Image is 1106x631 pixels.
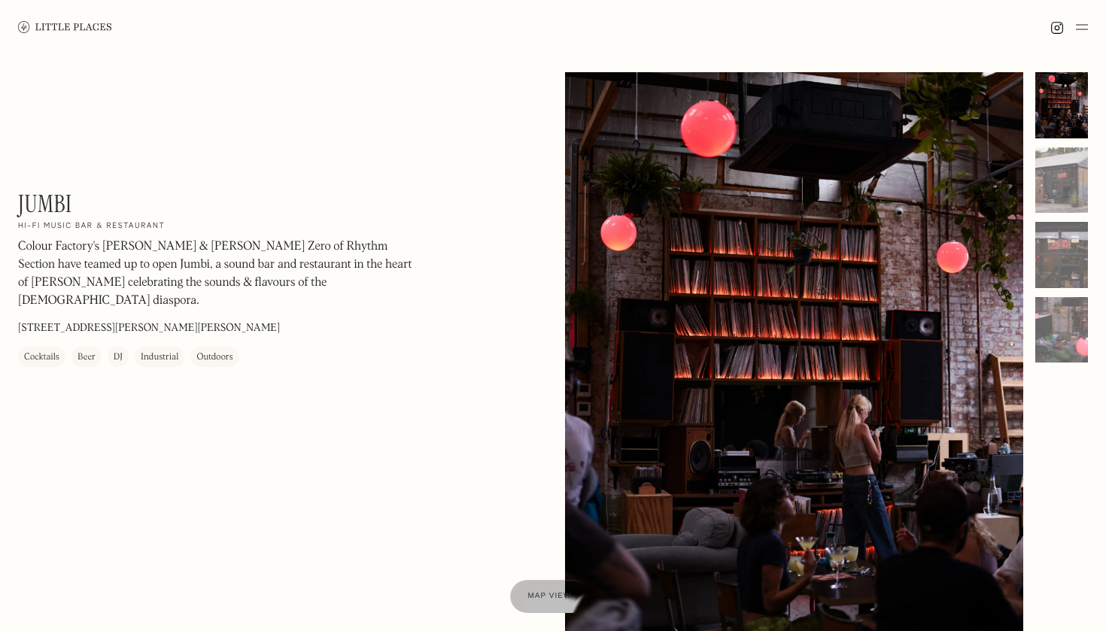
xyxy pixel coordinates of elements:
span: Map view [528,592,572,600]
div: Industrial [141,350,178,365]
a: Map view [510,580,590,613]
div: Outdoors [196,350,232,365]
div: DJ [114,350,123,365]
p: Colour Factory's [PERSON_NAME] & [PERSON_NAME] Zero of Rhythm Section have teamed up to open Jumb... [18,238,424,310]
div: Beer [77,350,96,365]
p: [STREET_ADDRESS][PERSON_NAME][PERSON_NAME] [18,320,280,336]
h1: Jumbi [18,190,71,218]
h2: Hi-Fi music bar & restaurant [18,221,165,232]
div: Cocktails [24,350,59,365]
